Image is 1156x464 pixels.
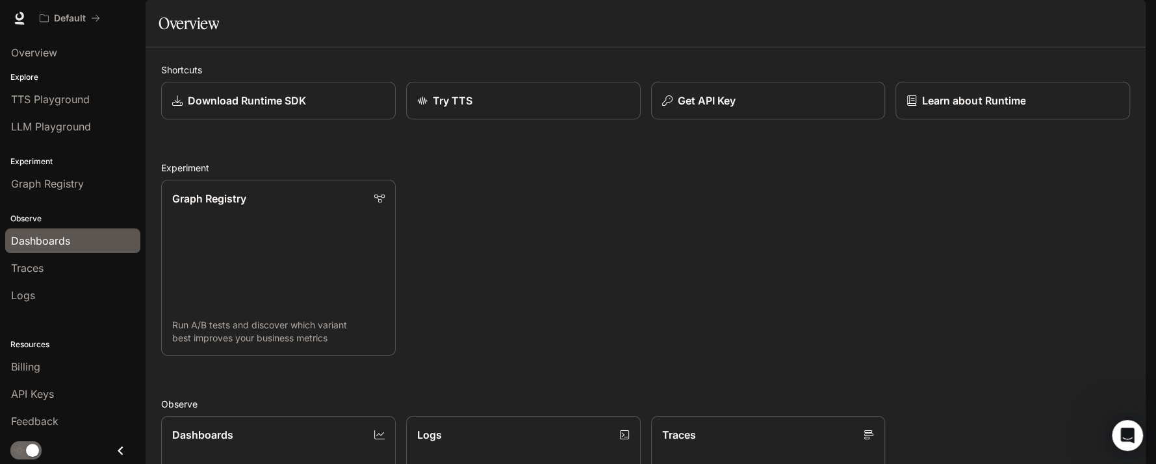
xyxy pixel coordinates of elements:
a: Graph RegistryRun A/B tests and discover which variant best improves your business metrics [161,180,396,356]
p: Learn about Runtime [922,93,1025,108]
a: Learn about Runtime [895,82,1130,119]
h2: Observe [161,397,1130,411]
p: Default [54,13,86,24]
p: Download Runtime SDK [188,93,306,108]
h1: Overview [159,10,219,36]
p: Traces [662,427,696,443]
p: Try TTS [433,93,472,108]
p: Graph Registry [172,191,246,206]
a: Try TTS [406,82,641,119]
p: Logs [417,427,442,443]
p: Run A/B tests and discover which variant best improves your business metrics [172,319,385,345]
button: All workspaces [34,5,106,31]
h2: Experiment [161,161,1130,175]
p: Dashboards [172,427,233,443]
a: Download Runtime SDK [161,82,396,119]
button: Get API Key [651,82,886,119]
iframe: Intercom live chat [1112,420,1143,451]
h2: Shortcuts [161,63,1130,77]
p: Get API Key [678,93,736,108]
